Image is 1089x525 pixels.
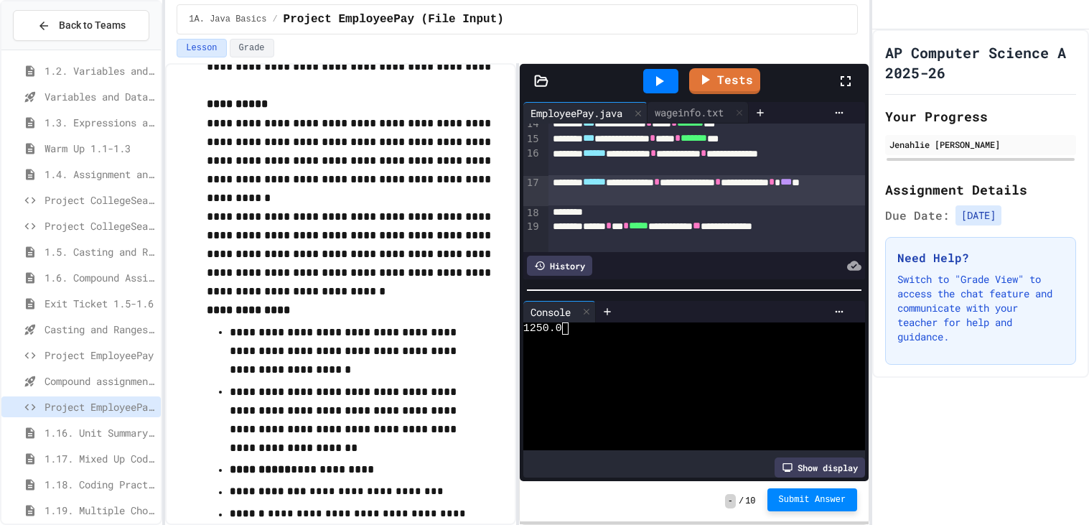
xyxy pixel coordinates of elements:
[45,451,155,466] span: 1.17. Mixed Up Code Practice 1.1-1.6
[739,496,744,507] span: /
[59,18,126,33] span: Back to Teams
[189,14,266,25] span: 1A. Java Basics
[689,68,760,94] a: Tests
[45,399,155,414] span: Project EmployeePay (File Input)
[523,305,578,320] div: Console
[885,42,1076,83] h1: AP Computer Science A 2025-26
[775,457,865,478] div: Show display
[725,494,736,508] span: -
[523,301,596,322] div: Console
[45,115,155,130] span: 1.3. Expressions and Output
[523,322,562,335] span: 1250.0
[45,89,155,104] span: Variables and Data Types - Quiz
[955,205,1001,226] span: [DATE]
[45,425,155,440] span: 1.16. Unit Summary 1a (1.1-1.6)
[45,348,155,363] span: Project EmployeePay
[648,105,731,120] div: wageinfo.txt
[523,117,541,132] div: 14
[767,488,858,511] button: Submit Answer
[779,494,846,506] span: Submit Answer
[272,14,277,25] span: /
[45,322,155,337] span: Casting and Ranges of variables - Quiz
[45,373,155,389] span: Compound assignment operators - Quiz
[45,141,155,156] span: Warm Up 1.1-1.3
[45,192,155,208] span: Project CollegeSearch
[45,477,155,492] span: 1.18. Coding Practice 1a (1.1-1.6)
[523,206,541,220] div: 18
[523,106,630,121] div: EmployeePay.java
[885,180,1076,200] h2: Assignment Details
[523,249,541,264] div: 20
[527,256,592,276] div: History
[885,106,1076,126] h2: Your Progress
[523,147,541,175] div: 16
[45,503,155,518] span: 1.19. Multiple Choice Exercises for Unit 1a (1.1-1.6)
[897,272,1064,344] p: Switch to "Grade View" to access the chat feature and communicate with your teacher for help and ...
[45,167,155,182] span: 1.4. Assignment and Input
[230,39,274,57] button: Grade
[523,102,648,124] div: EmployeePay.java
[889,138,1072,151] div: Jenahlie [PERSON_NAME]
[523,176,541,206] div: 17
[45,218,155,233] span: Project CollegeSearch (File Input)
[897,249,1064,266] h3: Need Help?
[648,102,749,124] div: wageinfo.txt
[45,296,155,311] span: Exit Ticket 1.5-1.6
[13,10,149,41] button: Back to Teams
[885,207,950,224] span: Due Date:
[177,39,226,57] button: Lesson
[523,220,541,248] div: 19
[45,63,155,78] span: 1.2. Variables and Data Types
[284,11,504,28] span: Project EmployeePay (File Input)
[45,270,155,285] span: 1.6. Compound Assignment Operators
[745,496,755,507] span: 10
[45,244,155,259] span: 1.5. Casting and Ranges of Values
[523,132,541,147] div: 15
